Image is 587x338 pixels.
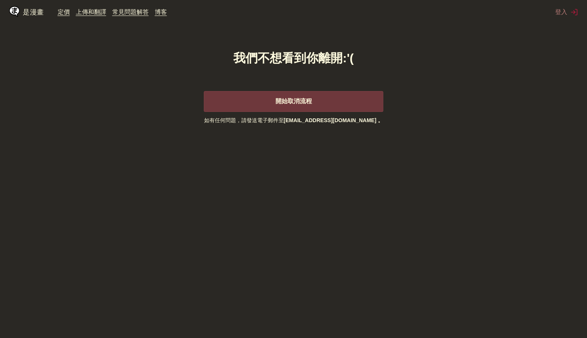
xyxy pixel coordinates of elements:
[204,91,383,112] button: 開始取消流程
[23,8,44,16] font: 是漫畫
[555,8,578,16] button: 登入
[283,117,383,123] font: [EMAIL_ADDRESS][DOMAIN_NAME] 。
[204,117,241,123] font: 如有任何問題，
[58,8,70,16] a: 定價
[155,8,167,16] a: 博客
[275,98,312,104] font: 開始取消流程
[570,8,578,16] img: 登出
[76,8,106,16] a: 上傳和翻譯
[241,117,283,123] font: 請發送電子郵件至
[9,6,58,18] a: IsManga 標誌是漫畫
[9,6,20,17] img: IsManga 標誌
[555,8,567,16] font: 登入
[233,51,354,65] font: 我們不想看到你離開:'(
[112,8,149,16] a: 常見問題解答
